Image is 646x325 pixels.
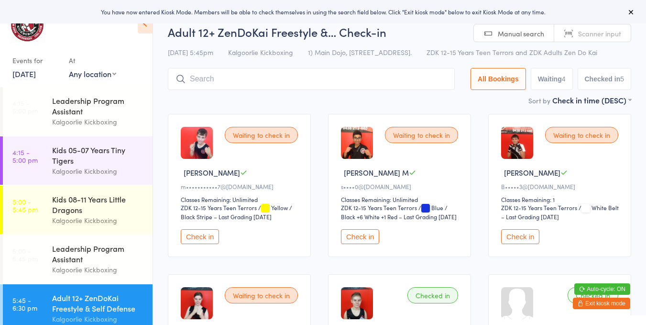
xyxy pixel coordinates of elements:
[407,287,458,303] div: Checked in
[52,95,144,116] div: Leadership Program Assistant
[181,127,213,159] img: image1740196896.png
[12,296,37,312] time: 5:45 - 6:30 pm
[620,75,624,83] div: 5
[225,127,298,143] div: Waiting to check in
[531,68,573,90] button: Waiting4
[385,127,458,143] div: Waiting to check in
[12,148,38,164] time: 4:15 - 5:00 pm
[184,168,240,178] span: [PERSON_NAME]
[568,287,618,303] div: Checked in
[545,127,618,143] div: Waiting to check in
[501,127,533,159] img: image1748949556.png
[308,47,412,57] span: 1) Main Dojo, [STREET_ADDRESS].
[225,287,298,303] div: Waiting to check in
[69,53,116,68] div: At
[471,68,526,90] button: All Bookings
[181,229,219,244] button: Check in
[12,198,38,213] time: 5:00 - 5:45 pm
[15,8,631,16] div: You have now entered Kiosk Mode. Members will be able to check themselves in using the search fie...
[52,314,144,325] div: Kalgoorlie Kickboxing
[498,29,544,38] span: Manual search
[168,68,455,90] input: Search
[12,53,59,68] div: Events for
[504,168,560,178] span: [PERSON_NAME]
[341,182,461,191] div: s••••0@[DOMAIN_NAME]
[12,247,38,262] time: 5:00 - 5:45 pm
[12,68,36,79] a: [DATE]
[341,195,461,203] div: Classes Remaining: Unlimited
[341,127,373,159] img: image1717814275.png
[574,283,630,295] button: Auto-cycle: ON
[3,186,153,234] a: 5:00 -5:45 pmKids 08-11 Years Little DragonsKalgoorlie Kickboxing
[341,229,379,244] button: Check in
[181,203,257,212] div: ZDK 12-15 Years Teen Terrors
[344,168,409,178] span: [PERSON_NAME] M
[578,68,632,90] button: Checked in5
[69,68,116,79] div: Any location
[501,203,577,212] div: ZDK 12-15 Years Teen Terrors
[573,298,630,309] button: Exit kiosk mode
[52,194,144,215] div: Kids 08-11 Years Little Dragons
[3,87,153,135] a: 4:15 -5:00 pmLeadership Program AssistantKalgoorlie Kickboxing
[427,47,597,57] span: ZDK 12-15 Years Teen Terrors and ZDK Adults Zen Do Kai
[501,195,621,203] div: Classes Remaining: 1
[52,215,144,226] div: Kalgoorlie Kickboxing
[501,182,621,191] div: B•••••3@[DOMAIN_NAME]
[3,136,153,185] a: 4:15 -5:00 pmKids 05-07 Years Tiny TigersKalgoorlie Kickboxing
[181,287,213,319] img: image1709349122.png
[181,182,301,191] div: m•••••••••••7@[DOMAIN_NAME]
[562,75,566,83] div: 4
[52,264,144,275] div: Kalgoorlie Kickboxing
[168,24,631,40] h2: Adult 12+ ZenDoKai Freestyle &… Check-in
[52,116,144,127] div: Kalgoorlie Kickboxing
[528,96,550,105] label: Sort by
[12,99,38,114] time: 4:15 - 5:00 pm
[52,145,144,166] div: Kids 05-07 Years Tiny Tigers
[10,7,45,43] img: Kalgoorlie Kickboxing
[52,243,144,264] div: Leadership Program Assistant
[578,29,621,38] span: Scanner input
[52,166,144,177] div: Kalgoorlie Kickboxing
[52,292,144,314] div: Adult 12+ ZenDoKai Freestyle & Self Defense
[341,287,373,319] img: image1742988721.png
[181,195,301,203] div: Classes Remaining: Unlimited
[552,95,631,105] div: Check in time (DESC)
[3,235,153,283] a: 5:00 -5:45 pmLeadership Program AssistantKalgoorlie Kickboxing
[228,47,293,57] span: Kalgoorlie Kickboxing
[341,203,417,212] div: ZDK 12-15 Years Teen Terrors
[501,229,539,244] button: Check in
[168,47,213,57] span: [DATE] 5:45pm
